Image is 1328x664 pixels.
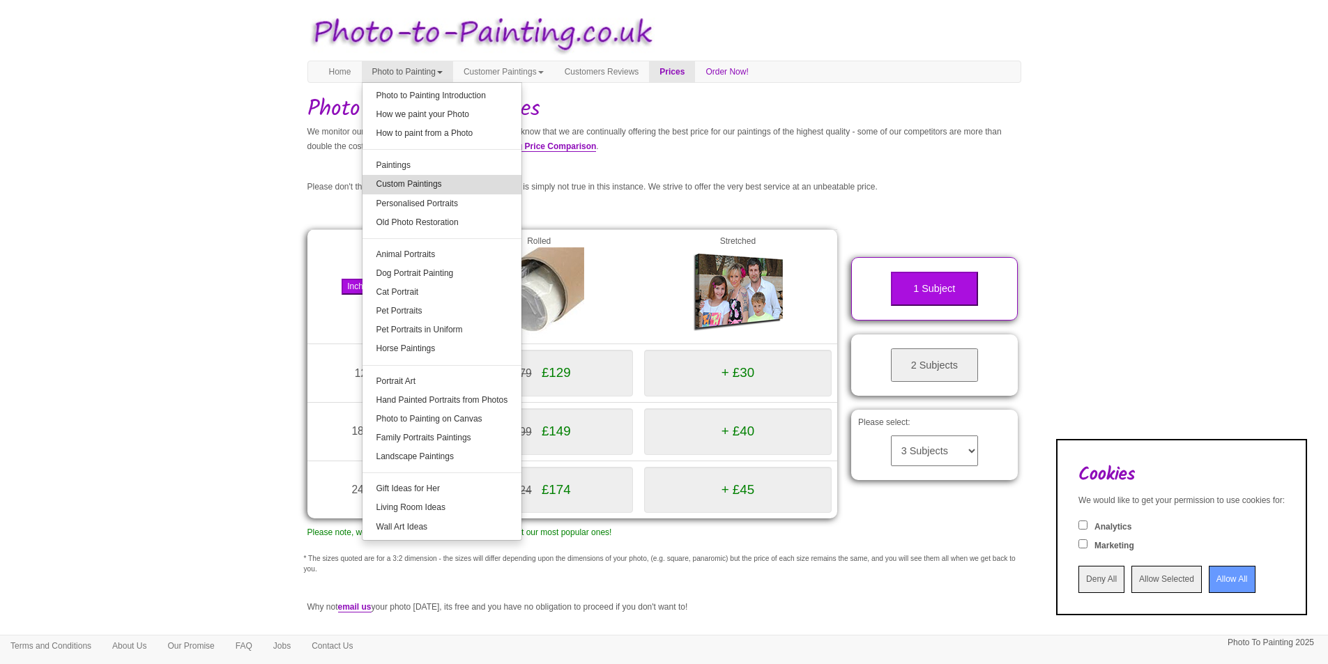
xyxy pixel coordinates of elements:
[695,61,758,82] a: Order Now!
[1131,566,1202,593] input: Allow Selected
[362,245,522,264] a: Animal Portraits
[304,554,1025,574] p: * The sizes quoted are for a 3:2 dimension - the sizes will differ depending upon the dimensions ...
[1228,635,1314,650] p: Photo To Painting 2025
[542,365,571,380] span: £129
[453,141,596,152] a: Photo to Painting Price Comparison
[157,635,224,656] a: Our Promise
[362,518,522,536] a: Wall Art Ideas
[362,447,522,466] a: Landscape Paintings
[362,410,522,428] a: Photo to Painting on Canvas
[362,283,522,302] a: Cat Portrait
[639,230,837,344] td: Stretched
[355,367,392,379] span: 12" x 8"
[362,124,522,143] a: How to paint from a Photo
[362,156,522,175] a: Paintings
[542,424,571,438] span: £149
[453,61,554,82] a: Customer Paintings
[494,247,584,338] img: Rolled
[362,479,522,498] a: Gift Ideas for Her
[507,426,532,438] span: £199
[307,97,1021,121] h1: Photo To Painting Prices
[307,180,1021,194] p: Please don't think that if you pay more, you get more, that is simply not true in this instance. ...
[362,175,522,194] a: Custom Paintings
[342,279,377,295] button: Inches
[319,61,362,82] a: Home
[351,425,395,437] span: 18" x 12"
[851,410,1018,480] div: Please select:
[102,635,157,656] a: About Us
[507,484,532,496] span: £224
[362,61,453,82] a: Photo to Painting
[1209,566,1256,593] input: Allow All
[362,372,522,391] a: Portrait Art
[440,230,639,344] td: Rolled
[1078,566,1124,593] input: Deny All
[542,482,571,497] span: £174
[225,635,263,656] a: FAQ
[362,498,522,517] a: Living Room Ideas
[263,635,301,656] a: Jobs
[338,602,372,612] a: email us
[1094,540,1134,552] label: Marketing
[301,635,363,656] a: Contact Us
[307,600,1021,615] p: Why not your photo [DATE], its free and you have no obligation to proceed if you don't want to!
[362,105,522,124] a: How we paint your Photo
[362,321,522,339] a: Pet Portraits in Uniform
[307,125,1021,154] p: We monitor our competitors on a weekly basis so that we know that we are continually offering the...
[362,302,522,321] a: Pet Portraits
[507,367,532,379] span: £179
[351,484,395,495] span: 24" x 16"
[649,61,695,82] a: Prices
[300,7,657,61] img: Photo to Painting
[722,482,754,497] span: + £45
[362,339,522,358] a: Horse Paintings
[1078,495,1285,507] div: We would like to get your permission to use cookies for:
[1078,465,1285,485] h2: Cookies
[722,424,754,438] span: + £40
[362,86,522,105] a: Photo to Painting Introduction
[362,391,522,410] a: Hand Painted Portraits from Photos
[362,264,522,283] a: Dog Portrait Painting
[362,213,522,232] a: Old Photo Restoration
[891,348,978,383] button: 2 Subjects
[891,272,978,306] button: 1 Subject
[554,61,650,82] a: Customers Reviews
[722,365,754,380] span: + £30
[692,247,783,338] img: Gallery Wrap
[307,525,838,540] p: Please note, we do have lots of other sizes - these are just our most popular ones!
[362,194,522,213] a: Personalised Portraits
[1094,521,1131,533] label: Analytics
[362,428,522,447] a: Family Portraits Paintings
